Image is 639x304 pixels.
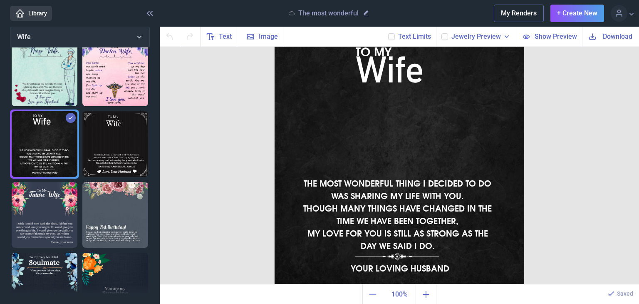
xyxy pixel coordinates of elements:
img: Nurse Wife [12,40,77,106]
button: Zoom in [416,284,436,304]
button: Jewelry Preview [451,32,511,42]
button: Redo [180,27,201,46]
img: Sometimes it's hard [82,111,148,177]
button: Wife [10,27,150,47]
span: Download [603,32,632,41]
button: Text [201,27,237,46]
img: Doctor wife [82,40,148,106]
button: Download [582,27,639,46]
button: Image [237,27,283,46]
button: + Create New [550,5,604,22]
span: Text [219,32,232,42]
button: Show Preview [516,27,582,46]
button: Text Limits [398,32,431,42]
img: b015.jpg [275,35,524,285]
button: Zoom out [362,284,383,304]
img: The most wonderful [12,111,77,177]
img: To my Future Wife [12,182,77,248]
div: YOUR LOVING HUSBAND [307,262,493,278]
div: Wife [306,53,473,93]
div: THOUGH MANY THINGS HAVE CHANGED IN THE TIME WE HAVE BEEN TOGETHER, [301,203,494,228]
span: Show Preview [535,32,577,41]
span: 100% [385,286,414,303]
img: Happy 21st Birthday [82,182,148,248]
span: Wife [17,33,31,41]
p: Saved [617,289,633,298]
p: The most wonderful [298,9,359,17]
span: Jewelry Preview [451,32,501,42]
div: TO MY [337,47,410,59]
button: Actual size [383,284,416,304]
button: Undo [160,27,180,46]
a: Library [10,6,52,21]
div: MY LOVE FOR YOU IS STILL AS STRONG AS THE DAY WE SAID I DO. [301,228,494,253]
span: Image [259,32,278,42]
button: My Renders [494,5,544,22]
div: THE MOST WONDERFUL THING I DECIDED TO DO WAS SHARING MY LIFE WITH YOU. [301,178,494,251]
